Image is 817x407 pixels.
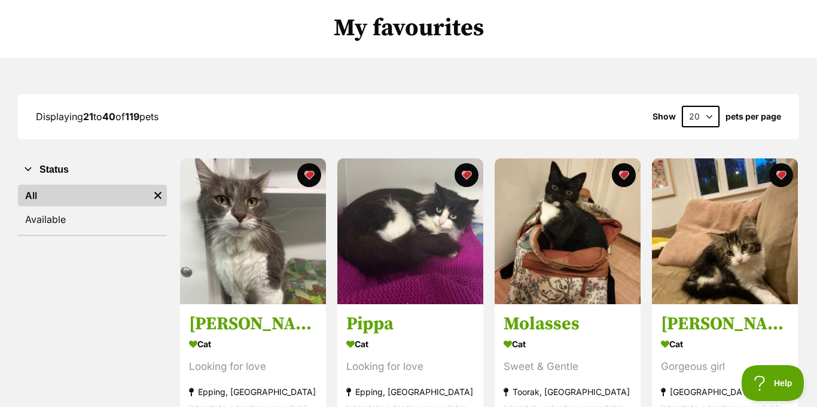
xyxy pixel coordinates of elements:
div: Epping, [GEOGRAPHIC_DATA] [346,384,474,400]
button: favourite [769,163,793,187]
div: Gorgeous girl [661,359,789,375]
a: Remove filter [149,185,167,206]
a: Available [18,209,167,230]
img: Tiffany [180,158,326,304]
strong: 119 [125,111,139,123]
div: Cat [661,336,789,353]
label: pets per page [725,112,781,121]
iframe: Help Scout Beacon - Open [742,365,805,401]
span: Show [653,112,676,121]
div: Looking for love [346,359,474,375]
div: Cat [189,336,317,353]
img: Pippa [337,158,483,304]
img: Molasses [495,158,641,304]
div: Sweet & Gentle [504,359,632,375]
div: Cat [346,336,474,353]
h3: Molasses [504,313,632,336]
img: Blair [652,158,798,304]
button: Status [18,162,167,178]
button: favourite [455,163,478,187]
div: Epping, [GEOGRAPHIC_DATA] [189,384,317,400]
h3: [PERSON_NAME] [661,313,789,336]
h3: [PERSON_NAME] [189,313,317,336]
span: Displaying to of pets [36,111,158,123]
div: Toorak, [GEOGRAPHIC_DATA] [504,384,632,400]
div: Status [18,182,167,235]
button: favourite [612,163,636,187]
div: Cat [504,336,632,353]
div: [GEOGRAPHIC_DATA], [GEOGRAPHIC_DATA] [661,384,789,400]
div: Looking for love [189,359,317,375]
strong: 21 [83,111,93,123]
h3: Pippa [346,313,474,336]
strong: 40 [102,111,115,123]
a: All [18,185,149,206]
button: favourite [297,163,321,187]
